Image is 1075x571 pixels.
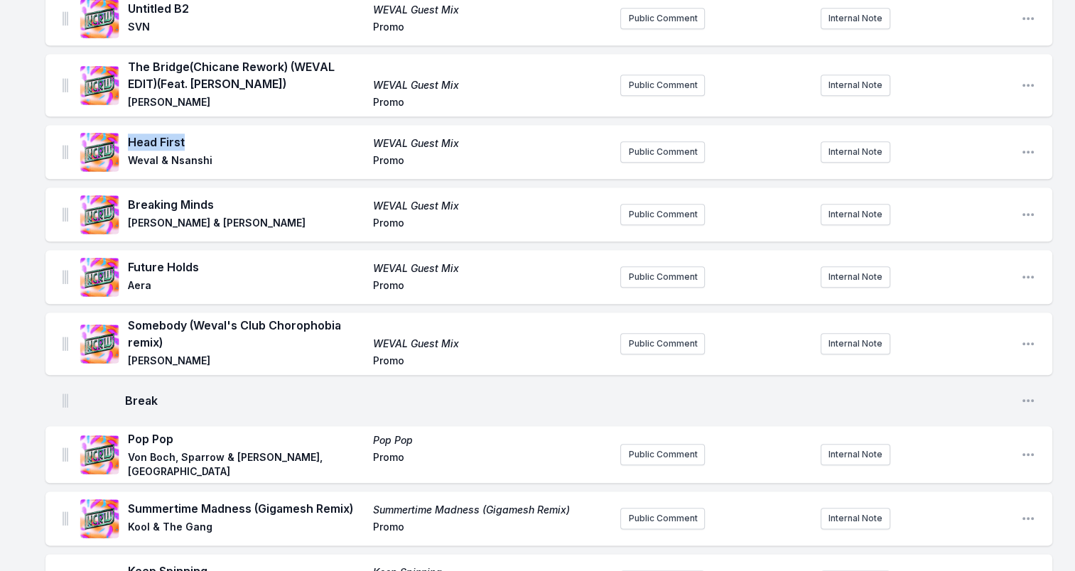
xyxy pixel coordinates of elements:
[1021,270,1035,284] button: Open playlist item options
[1021,511,1035,526] button: Open playlist item options
[373,354,610,371] span: Promo
[128,58,364,92] span: The Bridge(Chicane Rework) (WEVAL EDIT) (Feat. [PERSON_NAME])
[373,278,610,295] span: Promo
[373,3,610,17] span: WEVAL Guest Mix
[821,75,890,96] button: Internal Note
[620,75,705,96] button: Public Comment
[1021,11,1035,26] button: Open playlist item options
[373,95,610,112] span: Promo
[821,266,890,288] button: Internal Note
[80,195,119,234] img: WEVAL Guest Mix
[128,134,364,151] span: Head First
[63,447,68,462] img: Drag Handle
[128,500,364,517] span: Summertime Madness (Gigamesh Remix)
[620,8,705,29] button: Public Comment
[373,450,610,479] span: Promo
[821,333,890,354] button: Internal Note
[620,508,705,529] button: Public Comment
[373,337,610,351] span: WEVAL Guest Mix
[373,20,610,37] span: Promo
[620,444,705,465] button: Public Comment
[128,430,364,447] span: Pop Pop
[63,207,68,222] img: Drag Handle
[63,78,68,92] img: Drag Handle
[373,433,610,447] span: Pop Pop
[373,199,610,213] span: WEVAL Guest Mix
[620,204,705,225] button: Public Comment
[373,136,610,151] span: WEVAL Guest Mix
[373,503,610,517] span: Summertime Madness (Gigamesh Remix)
[373,78,610,92] span: WEVAL Guest Mix
[80,65,119,105] img: WEVAL Guest Mix
[1021,145,1035,159] button: Open playlist item options
[620,141,705,163] button: Public Comment
[128,153,364,170] span: Weval & Nsanshi
[1021,78,1035,92] button: Open playlist item options
[63,393,68,408] img: Drag Handle
[373,261,610,276] span: WEVAL Guest Mix
[821,8,890,29] button: Internal Note
[821,141,890,163] button: Internal Note
[1021,447,1035,462] button: Open playlist item options
[128,520,364,537] span: Kool & The Gang
[63,337,68,351] img: Drag Handle
[128,196,364,213] span: Breaking Minds
[620,333,705,354] button: Public Comment
[63,270,68,284] img: Drag Handle
[821,204,890,225] button: Internal Note
[1021,207,1035,222] button: Open playlist item options
[128,450,364,479] span: Von Boch, Sparrow & [PERSON_NAME], [GEOGRAPHIC_DATA]
[1021,337,1035,351] button: Open playlist item options
[128,278,364,295] span: Aera
[128,259,364,276] span: Future Holds
[128,95,364,112] span: [PERSON_NAME]
[80,435,119,474] img: Pop Pop
[63,511,68,526] img: Drag Handle
[80,132,119,172] img: WEVAL Guest Mix
[80,324,119,364] img: WEVAL Guest Mix
[63,11,68,26] img: Drag Handle
[821,444,890,465] button: Internal Note
[63,145,68,159] img: Drag Handle
[80,257,119,297] img: WEVAL Guest Mix
[373,153,610,170] span: Promo
[128,317,364,351] span: Somebody (Weval's Club Chorophobia remix)
[128,354,364,371] span: [PERSON_NAME]
[128,20,364,37] span: SVN
[373,216,610,233] span: Promo
[821,508,890,529] button: Internal Note
[373,520,610,537] span: Promo
[80,499,119,538] img: Summertime Madness (Gigamesh Remix)
[125,392,1010,409] span: Break
[1021,393,1035,408] button: Open playlist item options
[128,216,364,233] span: [PERSON_NAME] & [PERSON_NAME]
[620,266,705,288] button: Public Comment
